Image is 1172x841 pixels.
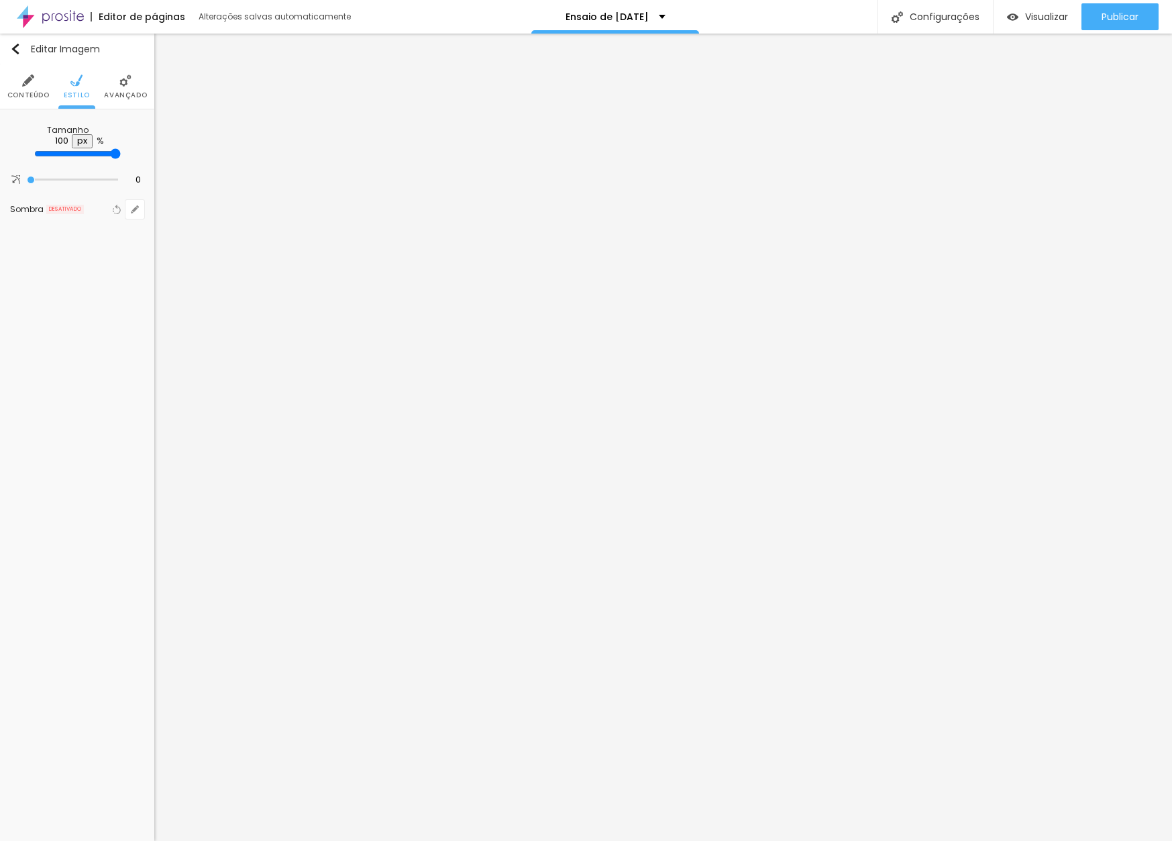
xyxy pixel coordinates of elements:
button: % [93,136,108,147]
button: px [72,134,93,148]
span: Estilo [64,92,90,99]
button: Visualizar [994,3,1081,30]
div: Editar Imagem [10,44,100,54]
span: Conteúdo [7,92,50,99]
span: DESATIVADO [46,205,84,214]
img: view-1.svg [1007,11,1018,23]
img: Icone [11,175,20,184]
span: Publicar [1102,11,1138,22]
span: Avançado [104,92,147,99]
div: Alterações salvas automaticamente [199,13,353,21]
div: Sombra [10,205,44,213]
img: Icone [22,75,34,87]
span: Visualizar [1025,11,1068,22]
div: Tamanho [47,126,108,134]
p: Ensaio de [DATE] [566,12,649,21]
button: Publicar [1081,3,1159,30]
iframe: Editor [154,34,1172,841]
div: Editor de páginas [91,12,185,21]
img: Icone [892,11,903,23]
img: Icone [70,75,83,87]
img: Icone [119,75,131,87]
img: Icone [10,44,21,54]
